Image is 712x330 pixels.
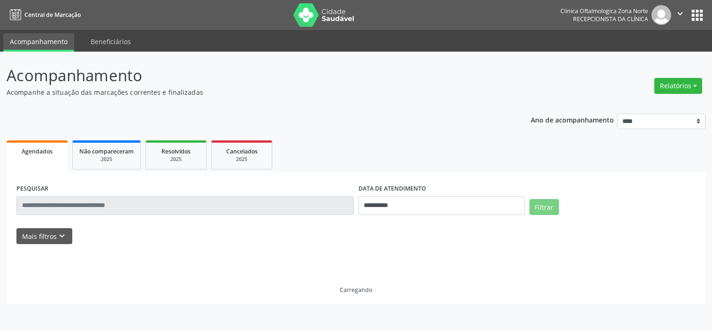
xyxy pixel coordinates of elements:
[218,156,265,163] div: 2025
[79,156,134,163] div: 2025
[7,87,496,97] p: Acompanhe a situação das marcações correntes e finalizadas
[16,182,48,196] label: PESQUISAR
[57,231,67,241] i: keyboard_arrow_down
[689,7,705,23] button: apps
[573,15,648,23] span: Recepcionista da clínica
[671,5,689,25] button: 
[529,199,559,215] button: Filtrar
[3,33,74,52] a: Acompanhamento
[560,7,648,15] div: Clinica Oftalmologica Zona Norte
[161,147,191,155] span: Resolvidos
[22,147,53,155] span: Agendados
[675,8,685,19] i: 
[24,11,81,19] span: Central de Marcação
[79,147,134,155] span: Não compareceram
[16,228,72,245] button: Mais filtroskeyboard_arrow_down
[7,64,496,87] p: Acompanhamento
[359,182,426,196] label: DATA DE ATENDIMENTO
[7,7,81,23] a: Central de Marcação
[340,286,372,294] div: Carregando
[651,5,671,25] img: img
[531,114,614,125] p: Ano de acompanhamento
[84,33,138,50] a: Beneficiários
[153,156,199,163] div: 2025
[226,147,258,155] span: Cancelados
[654,78,702,94] button: Relatórios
